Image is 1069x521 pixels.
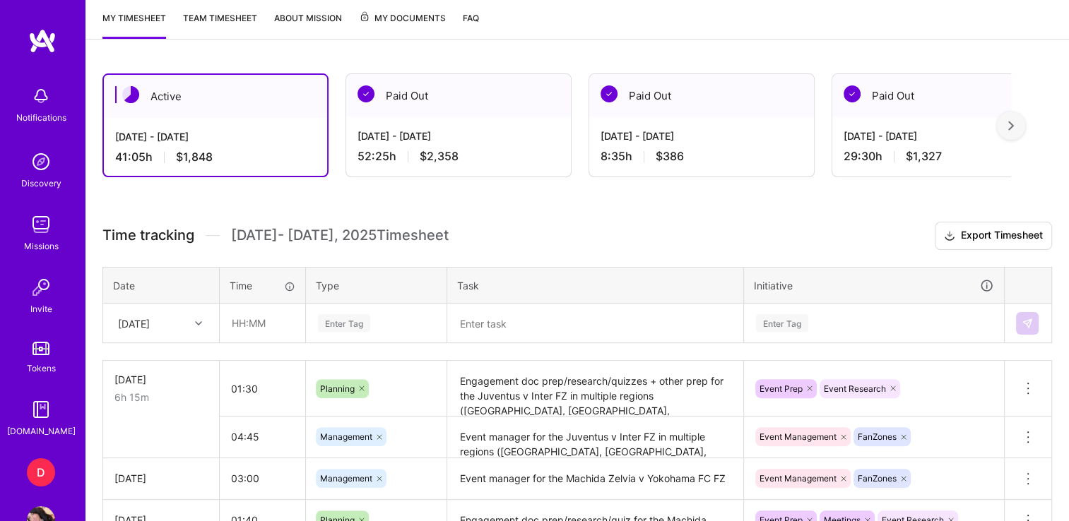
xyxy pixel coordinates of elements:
span: Event Management [760,431,837,442]
div: [DATE] - [DATE] [358,128,560,143]
div: Missions [24,239,59,253]
div: [DATE] [114,372,208,387]
a: Team timesheet [183,11,257,39]
img: tokens [33,342,49,355]
input: HH:MM [220,418,305,455]
div: Paid Out [832,74,1057,117]
div: Time [230,278,295,293]
div: [DATE] [114,471,208,486]
span: My Documents [359,11,446,26]
div: 8:35 h [601,149,803,164]
th: Date [103,267,220,304]
th: Type [306,267,447,304]
a: My Documents [359,11,446,39]
span: Planning [320,383,355,394]
div: Enter Tag [756,312,808,334]
img: Active [122,86,139,103]
img: Paid Out [844,85,861,102]
div: Notifications [16,110,66,125]
span: FanZones [858,473,897,484]
img: Invite [27,273,55,301]
span: $2,358 [420,149,459,164]
button: Export Timesheet [935,222,1052,250]
div: [DATE] - [DATE] [115,129,316,144]
div: Enter Tag [318,312,370,334]
div: [DOMAIN_NAME] [7,424,76,438]
span: Management [320,431,372,442]
div: Initiative [754,277,994,294]
a: D [23,458,59,486]
div: D [27,458,55,486]
img: right [1008,121,1014,131]
div: Paid Out [589,74,814,117]
a: My timesheet [102,11,166,39]
textarea: Event manager for the Machida Zelvia v Yokohama FC FZ [449,460,742,498]
div: 41:05 h [115,150,316,164]
div: 6h 15m [114,390,208,405]
div: Paid Out [346,74,571,117]
textarea: Engagement doc prep/research/quizzes + other prep for the Juventus v Inter FZ in multiple regions... [449,362,742,415]
div: Invite [30,301,52,316]
i: icon Chevron [195,320,202,327]
input: HH:MM [220,304,305,342]
div: Active [104,75,327,118]
img: guide book [27,395,55,424]
a: About Mission [274,11,342,39]
span: Management [320,473,372,484]
input: HH:MM [220,460,305,497]
span: Event Research [824,383,886,394]
div: Discovery [21,176,61,191]
img: discovery [27,148,55,176]
span: Event Management [760,473,837,484]
div: Tokens [27,361,56,376]
img: logo [28,28,57,54]
img: Paid Out [358,85,374,102]
div: [DATE] [118,316,150,330]
span: Event Prep [760,383,803,394]
img: Paid Out [601,85,618,102]
i: icon Download [944,229,955,244]
div: [DATE] - [DATE] [844,128,1046,143]
span: $386 [656,149,684,164]
span: FanZones [858,431,897,442]
div: [DATE] - [DATE] [601,128,803,143]
a: FAQ [463,11,479,39]
span: $1,327 [906,149,942,164]
span: Time tracking [102,227,194,244]
input: HH:MM [220,370,305,407]
div: 52:25 h [358,149,560,164]
img: bell [27,82,55,110]
th: Task [447,267,744,304]
textarea: Event manager for the Juventus v Inter FZ in multiple regions ([GEOGRAPHIC_DATA], [GEOGRAPHIC_DAT... [449,418,742,457]
img: teamwork [27,210,55,239]
div: 29:30 h [844,149,1046,164]
span: [DATE] - [DATE] , 2025 Timesheet [231,227,449,244]
img: Submit [1022,318,1033,329]
span: $1,848 [176,150,213,164]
